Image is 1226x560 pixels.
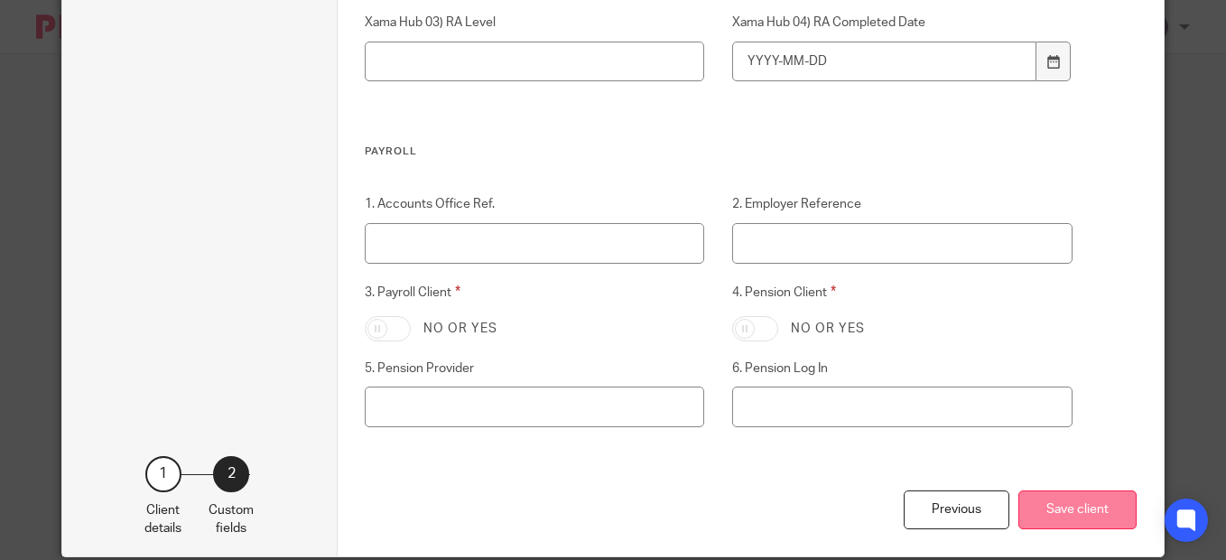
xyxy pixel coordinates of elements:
[365,359,704,378] label: 5. Pension Provider
[365,282,704,303] label: 3. Payroll Client
[365,195,704,213] label: 1. Accounts Office Ref.
[791,320,865,338] label: No or yes
[1018,490,1137,529] button: Save client
[732,14,1072,32] label: Xama Hub 04) RA Completed Date
[732,282,1072,303] label: 4. Pension Client
[144,501,181,538] p: Client details
[209,501,254,538] p: Custom fields
[732,195,1072,213] label: 2. Employer Reference
[365,145,1073,159] h3: Payroll
[213,456,249,492] div: 2
[145,456,181,492] div: 1
[732,42,1036,82] input: YYYY-MM-DD
[904,490,1009,529] div: Previous
[732,359,1072,378] label: 6. Pension Log In
[365,14,704,32] label: Xama Hub 03) RA Level
[423,320,497,338] label: No or yes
